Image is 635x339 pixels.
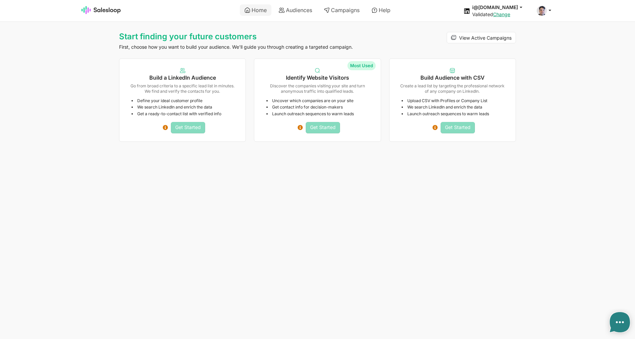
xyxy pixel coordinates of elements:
li: Upload CSV with Profiles or Company List [402,98,506,103]
img: Salesloop [81,6,121,14]
a: Change [493,11,510,17]
li: Get a ready-to-contact list with verified info [132,111,236,117]
p: Discover the companies visiting your site and turn anonymous traffic into qualified leads. [264,83,371,94]
p: First, choose how you want to build your audience. We'll guide you through creating a targeted ca... [119,44,381,50]
a: View Active Campaigns [447,32,516,43]
h5: Build Audience with CSV [399,75,506,81]
button: i@[DOMAIN_NAME] [472,4,529,10]
span: View Active Campaigns [459,35,512,41]
p: Create a lead list by targeting the professional network of any company on LinkedIn. [399,83,506,94]
h5: Identify Website Visitors [264,75,371,81]
a: Campaigns [319,4,364,16]
a: Home [240,4,271,16]
a: Audiences [274,4,317,16]
div: Validated [472,11,529,17]
li: Launch outreach sequences to warm leads [402,111,506,117]
span: Most Used [347,61,376,70]
li: Get contact info for decision-makers [266,104,371,110]
h5: Build a LinkedIn Audience [129,75,236,81]
li: Define your ideal customer profile [132,98,236,103]
p: Go from broad criteria to a specific lead list in minutes. We find and verify the contacts for you. [129,83,236,94]
li: We search LinkedIn and enrich the data [402,104,506,110]
a: Help [367,4,395,16]
h1: Start finding your future customers [119,32,381,41]
li: We search LinkedIn and enrich the data [132,104,236,110]
li: Launch outreach sequences to warm leads [266,111,371,117]
li: Uncover which companies are on your site [266,98,371,103]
